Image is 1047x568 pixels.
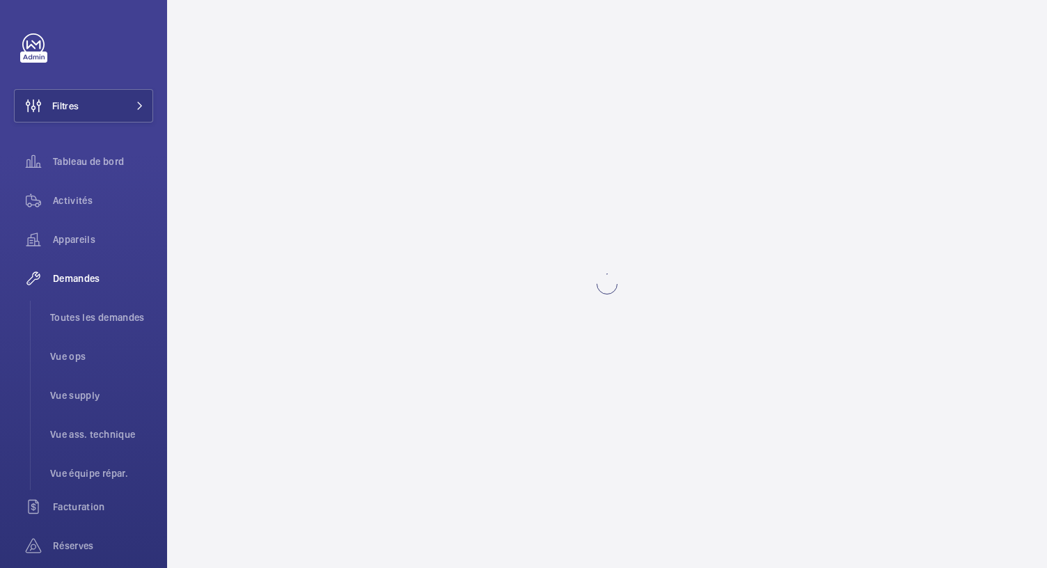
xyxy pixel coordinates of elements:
[14,89,153,123] button: Filtres
[53,194,153,207] span: Activités
[50,388,153,402] span: Vue supply
[53,271,153,285] span: Demandes
[50,466,153,480] span: Vue équipe répar.
[52,99,79,113] span: Filtres
[53,232,153,246] span: Appareils
[50,310,153,324] span: Toutes les demandes
[50,349,153,363] span: Vue ops
[53,539,153,553] span: Réserves
[50,427,153,441] span: Vue ass. technique
[53,500,153,514] span: Facturation
[53,155,153,168] span: Tableau de bord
